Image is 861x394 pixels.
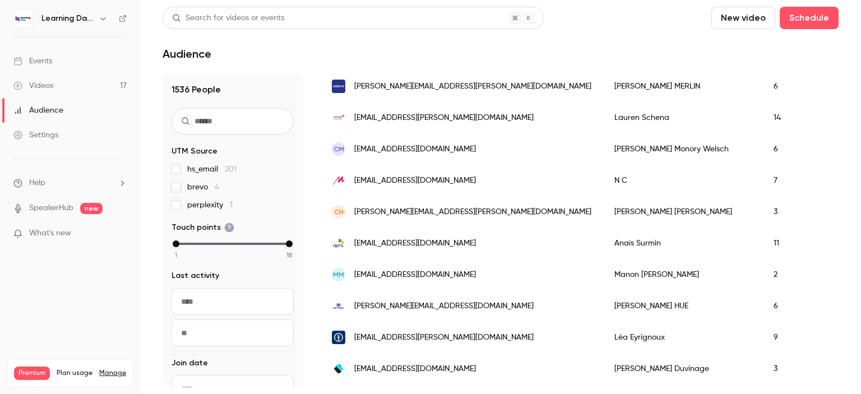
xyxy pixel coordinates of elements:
span: Join date [172,358,208,369]
div: 9 [762,322,831,353]
img: Learning Days [14,10,32,27]
span: 18 [286,250,292,260]
span: Help [29,177,45,189]
img: adnov.fr [332,80,345,93]
span: [EMAIL_ADDRESS][DOMAIN_NAME] [354,175,476,187]
span: [EMAIL_ADDRESS][DOMAIN_NAME] [354,143,476,155]
div: [PERSON_NAME] Monory Welsch [603,133,762,165]
span: [PERSON_NAME][EMAIL_ADDRESS][PERSON_NAME][DOMAIN_NAME] [354,81,591,92]
div: [PERSON_NAME] MERLIN [603,71,762,102]
div: 11 [762,228,831,259]
span: ch [334,207,344,217]
h1: 1536 People [172,83,294,96]
div: 3 [762,196,831,228]
img: logo_orange.svg [18,18,27,27]
span: 1 [230,201,233,209]
button: Schedule [780,7,839,29]
span: UTM Source [172,146,217,157]
a: Manage [99,369,126,378]
span: perplexity [187,200,233,211]
span: [PERSON_NAME][EMAIL_ADDRESS][PERSON_NAME][DOMAIN_NAME] [354,206,591,218]
span: 201 [225,165,237,173]
div: N C [603,165,762,196]
img: aftral.com [332,299,345,313]
div: 14 [762,102,831,133]
button: New video [711,7,775,29]
div: [PERSON_NAME] Duvinage [603,353,762,384]
div: Mots-clés [140,66,172,73]
img: website_grey.svg [18,29,27,38]
div: Lauren Schena [603,102,762,133]
span: [EMAIL_ADDRESS][DOMAIN_NAME] [354,363,476,375]
div: Settings [13,129,58,141]
span: Plan usage [57,369,92,378]
div: min [173,240,179,247]
div: Events [13,55,52,67]
img: ag2rlamondiale.fr [332,362,345,376]
div: 6 [762,71,831,102]
div: Manon [PERSON_NAME] [603,259,762,290]
div: Anaïs Surmin [603,228,762,259]
span: [EMAIL_ADDRESS][PERSON_NAME][DOMAIN_NAME] [354,112,534,124]
div: 2 [762,259,831,290]
span: [EMAIL_ADDRESS][PERSON_NAME][DOMAIN_NAME] [354,332,534,344]
div: [PERSON_NAME] HUE [603,290,762,322]
span: 1 [175,250,177,260]
h6: Learning Days [41,13,94,24]
div: Videos [13,80,53,91]
img: murex.com [332,174,345,187]
div: Search for videos or events [172,12,284,24]
span: brevo [187,182,219,193]
span: MM [333,270,344,280]
img: tab_domain_overview_orange.svg [45,65,54,74]
span: hs_email [187,164,237,175]
span: [EMAIL_ADDRESS][DOMAIN_NAME] [354,238,476,249]
div: Léa Eyrignoux [603,322,762,353]
div: [PERSON_NAME] [PERSON_NAME] [603,196,762,228]
span: Premium [14,367,50,380]
div: max [286,240,293,247]
span: Touch points [172,222,234,233]
div: Audience [13,105,63,116]
div: 6 [762,133,831,165]
span: 4 [215,183,219,191]
div: Domaine: [DOMAIN_NAME] [29,29,127,38]
div: v 4.0.25 [31,18,55,27]
div: Domaine [58,66,86,73]
h1: Audience [163,47,211,61]
img: tab_keywords_by_traffic_grey.svg [127,65,136,74]
img: april.com [332,237,345,250]
li: help-dropdown-opener [13,177,127,189]
img: kuehne-nagel.com [332,331,345,344]
div: 7 [762,165,831,196]
div: 6 [762,290,831,322]
img: antalis.com [332,111,345,124]
span: [PERSON_NAME][EMAIL_ADDRESS][DOMAIN_NAME] [354,300,534,312]
span: [EMAIL_ADDRESS][DOMAIN_NAME] [354,269,476,281]
div: 3 [762,353,831,384]
span: What's new [29,228,71,239]
span: CM [334,144,344,154]
a: SpeakerHub [29,202,73,214]
span: Last activity [172,270,219,281]
span: new [80,203,103,214]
